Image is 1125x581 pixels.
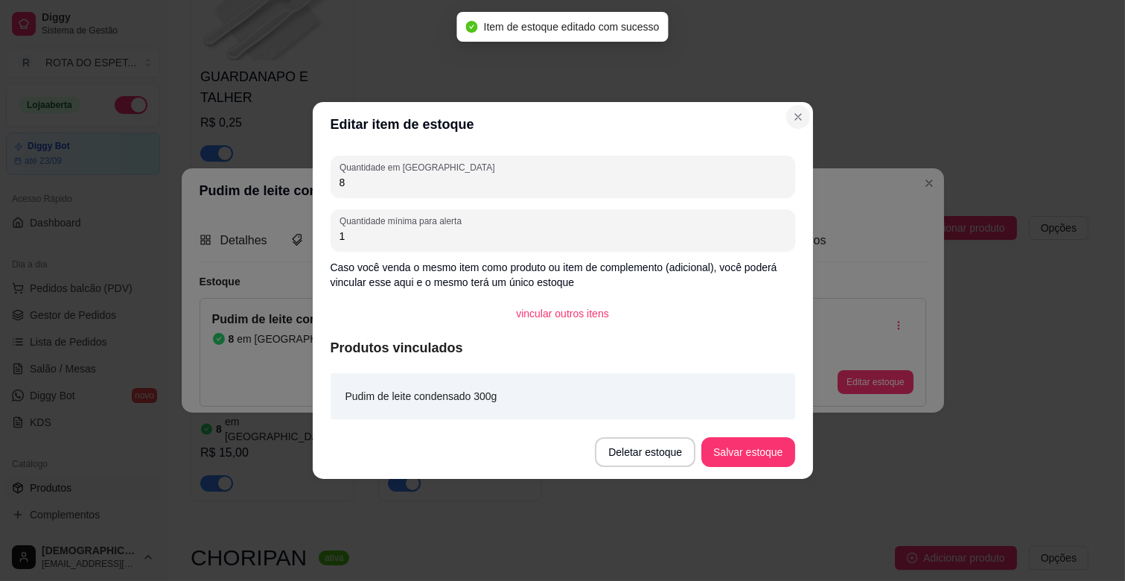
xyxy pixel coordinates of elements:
[701,437,794,467] button: Salvar estoque
[340,229,786,244] input: Quantidade mínima para alerta
[786,105,810,129] button: Close
[466,21,478,33] span: check-circle
[331,337,795,358] article: Produtos vinculados
[595,437,695,467] button: Deletar estoque
[484,21,660,33] span: Item de estoque editado com sucesso
[331,260,795,290] p: Caso você venda o mesmo item como produto ou item de complemento (adicional), você poderá vincula...
[345,388,497,404] article: Pudim de leite condensado 300g
[340,161,500,174] label: Quantidade em [GEOGRAPHIC_DATA]
[340,175,786,190] input: Quantidade em estoque
[340,215,467,227] label: Quantidade mínima para alerta
[504,299,621,328] button: vincular outros itens
[313,102,813,147] header: Editar item de estoque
